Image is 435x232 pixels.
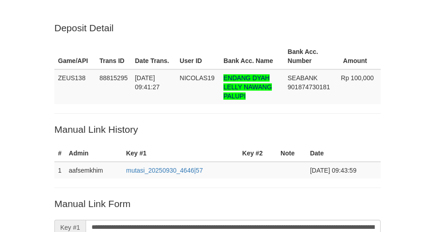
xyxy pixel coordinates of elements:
th: User ID [176,43,220,69]
th: Key #1 [122,145,238,162]
th: Note [277,145,306,162]
td: [DATE] 09:43:59 [306,162,381,179]
span: Copy 901874730181 to clipboard [288,83,330,91]
td: aafsemkhim [65,162,122,179]
span: Rp 100,000 [341,74,373,82]
a: mutasi_20250930_4646|57 [126,167,203,174]
th: # [54,145,65,162]
span: SEABANK [288,74,318,82]
th: Game/API [54,43,96,69]
th: Amount [337,43,381,69]
p: Manual Link Form [54,197,381,210]
th: Trans ID [96,43,131,69]
th: Key #2 [239,145,277,162]
span: [DATE] 09:41:27 [135,74,160,91]
th: Date [306,145,381,162]
th: Admin [65,145,122,162]
td: ZEUS138 [54,69,96,104]
th: Bank Acc. Name [220,43,284,69]
p: Deposit Detail [54,21,381,34]
span: Nama rekening >18 huruf, harap diedit [223,74,272,100]
span: NICOLAS19 [180,74,215,82]
td: 88815295 [96,69,131,104]
th: Date Trans. [131,43,176,69]
p: Manual Link History [54,123,381,136]
td: 1 [54,162,65,179]
th: Bank Acc. Number [284,43,338,69]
